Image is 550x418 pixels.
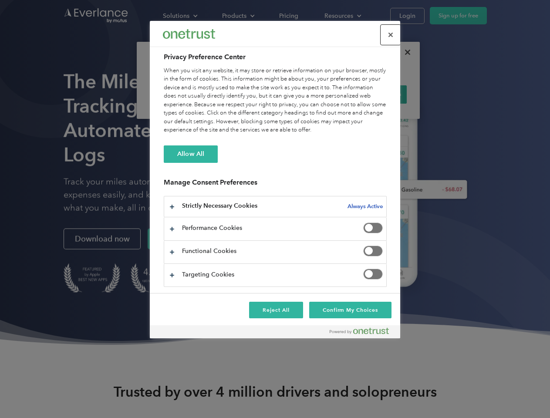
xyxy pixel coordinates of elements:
[249,302,303,318] button: Reject All
[164,67,387,135] div: When you visit any website, it may store or retrieve information on your browser, mostly in the f...
[330,327,396,338] a: Powered by OneTrust Opens in a new Tab
[381,25,400,44] button: Close
[330,327,389,334] img: Powered by OneTrust Opens in a new Tab
[163,25,215,43] div: Everlance
[150,21,400,338] div: Privacy Preference Center
[150,21,400,338] div: Preference center
[163,29,215,38] img: Everlance
[309,302,391,318] button: Confirm My Choices
[164,52,387,62] h2: Privacy Preference Center
[164,145,218,163] button: Allow All
[164,178,387,192] h3: Manage Consent Preferences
